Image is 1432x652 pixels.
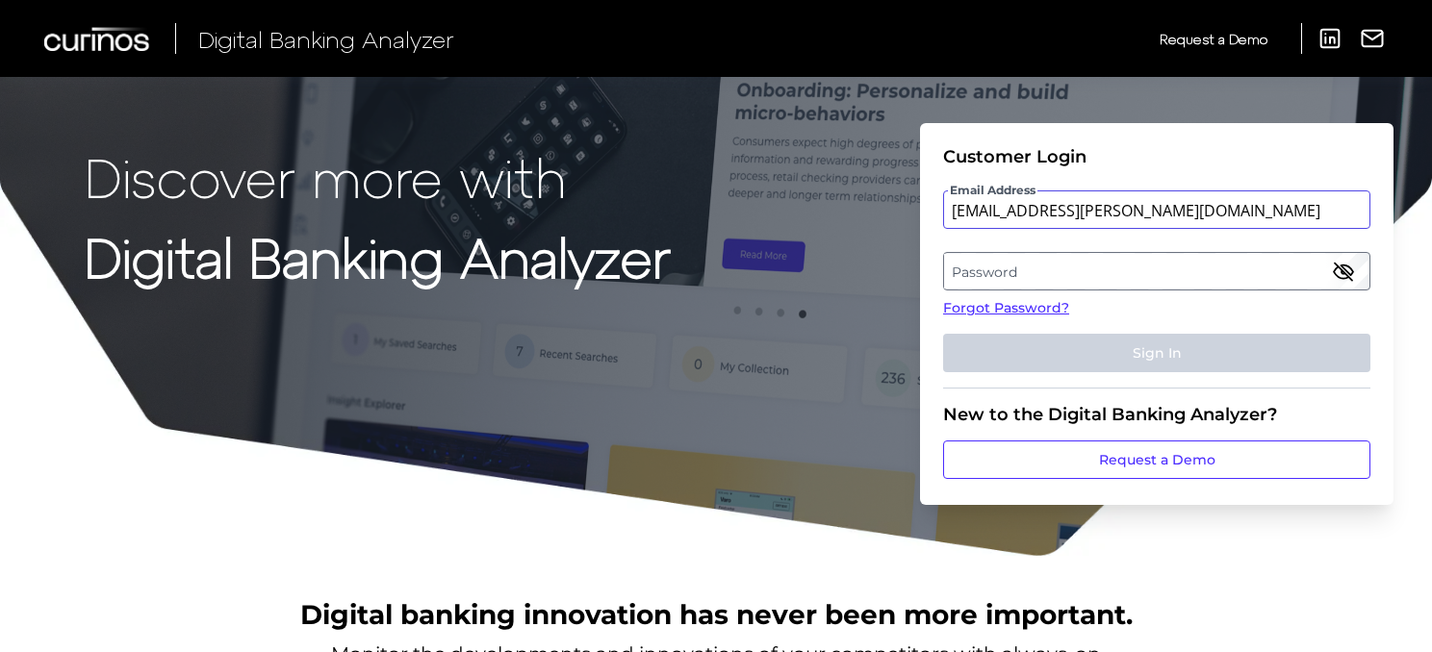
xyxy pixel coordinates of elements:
strong: Digital Banking Analyzer [85,224,671,288]
a: Request a Demo [1160,23,1267,55]
div: Customer Login [943,146,1370,167]
a: Request a Demo [943,440,1370,479]
p: Discover more with [85,146,671,207]
span: Digital Banking Analyzer [198,25,454,53]
div: New to the Digital Banking Analyzer? [943,404,1370,425]
span: Email Address [948,183,1037,198]
button: Sign In [943,334,1370,372]
h2: Digital banking innovation has never been more important. [300,596,1133,633]
label: Password [944,254,1368,288]
a: Forgot Password? [943,298,1370,318]
img: Curinos [44,27,152,51]
span: Request a Demo [1160,31,1267,47]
